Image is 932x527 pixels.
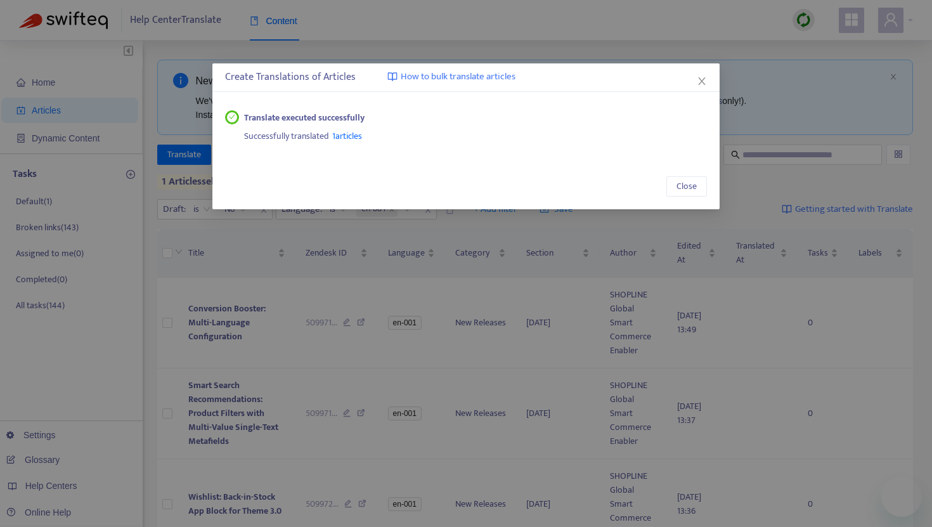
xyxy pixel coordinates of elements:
[695,74,709,88] button: Close
[401,70,515,84] span: How to bulk translate articles
[697,76,707,86] span: close
[225,70,707,85] div: Create Translations of Articles
[387,72,398,82] img: image-link
[332,129,362,143] span: 1 articles
[244,111,365,125] strong: Translate executed successfully
[676,179,697,193] span: Close
[229,114,236,120] span: check
[881,476,922,517] iframe: メッセージングウィンドウを開くボタン
[387,70,515,84] a: How to bulk translate articles
[666,176,707,197] button: Close
[244,125,708,144] div: Successfully translated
